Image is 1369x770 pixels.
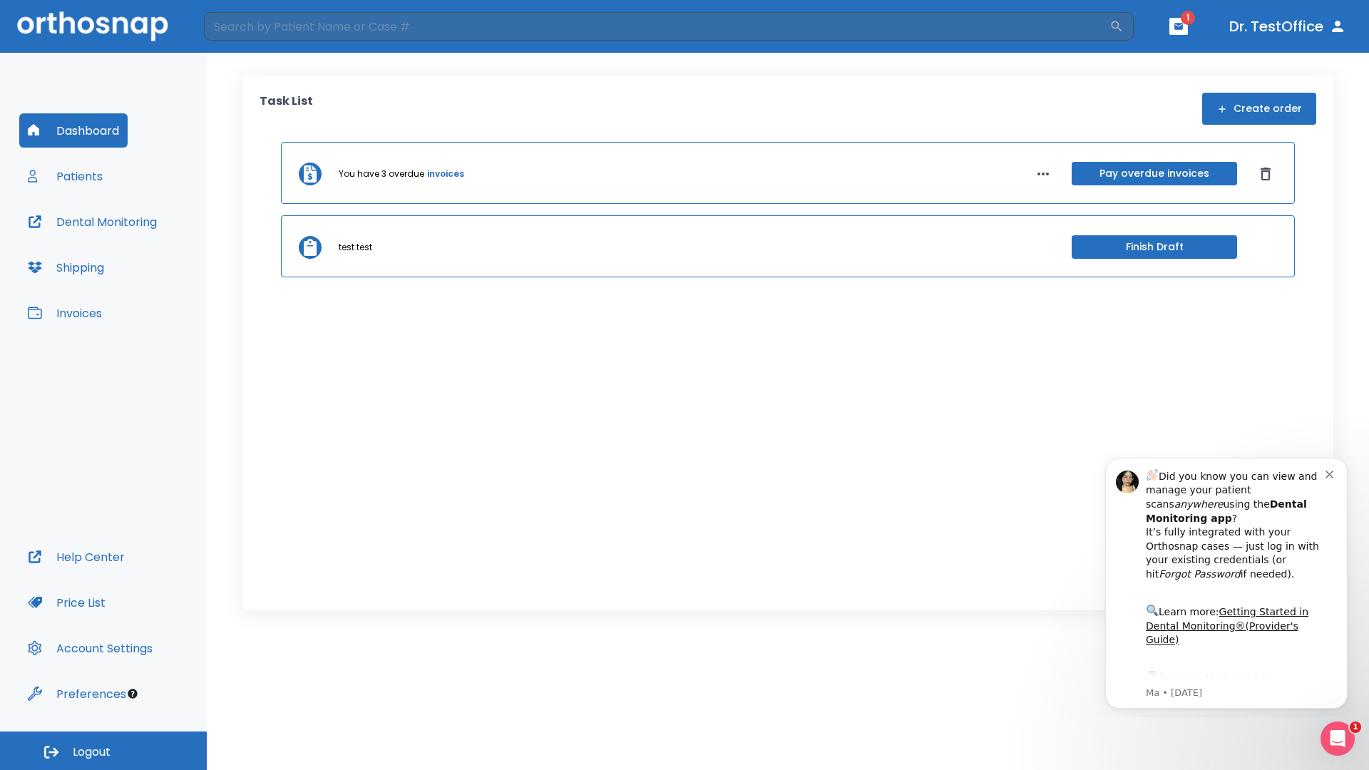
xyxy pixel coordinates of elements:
[1321,722,1355,756] iframe: Intercom live chat
[19,631,161,665] button: Account Settings
[17,11,168,41] img: Orthosnap
[19,205,165,239] button: Dental Monitoring
[19,113,128,148] button: Dashboard
[19,585,114,620] button: Price List
[62,224,242,297] div: Download the app: | ​ Let us know if you need help getting started!
[1350,722,1361,733] span: 1
[339,241,372,254] p: test test
[1254,163,1277,185] button: Dismiss
[427,168,464,180] a: invoices
[1072,235,1237,259] button: Finish Draft
[242,22,253,34] button: Dismiss notification
[126,687,139,700] div: Tooltip anchor
[1202,93,1316,125] button: Create order
[19,159,111,193] button: Patients
[62,242,242,255] p: Message from Ma, sent 8w ago
[19,677,135,711] button: Preferences
[260,93,313,125] p: Task List
[73,744,111,760] span: Logout
[62,227,189,253] a: App Store
[19,250,113,284] button: Shipping
[19,296,111,330] button: Invoices
[1224,14,1352,39] button: Dr. TestOffice
[19,540,133,574] button: Help Center
[204,12,1109,41] input: Search by Patient Name or Case #
[1181,11,1195,25] span: 1
[1084,445,1369,717] iframe: Intercom notifications message
[339,168,424,180] p: You have 3 overdue
[1072,162,1237,185] button: Pay overdue invoices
